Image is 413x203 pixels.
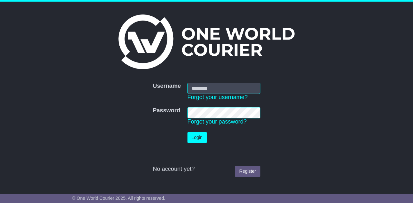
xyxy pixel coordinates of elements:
[153,107,180,114] label: Password
[153,83,181,90] label: Username
[72,196,165,201] span: © One World Courier 2025. All rights reserved.
[235,166,260,177] a: Register
[187,94,248,100] a: Forgot your username?
[187,132,207,143] button: Login
[118,14,295,69] img: One World
[187,118,247,125] a: Forgot your password?
[153,166,260,173] div: No account yet?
